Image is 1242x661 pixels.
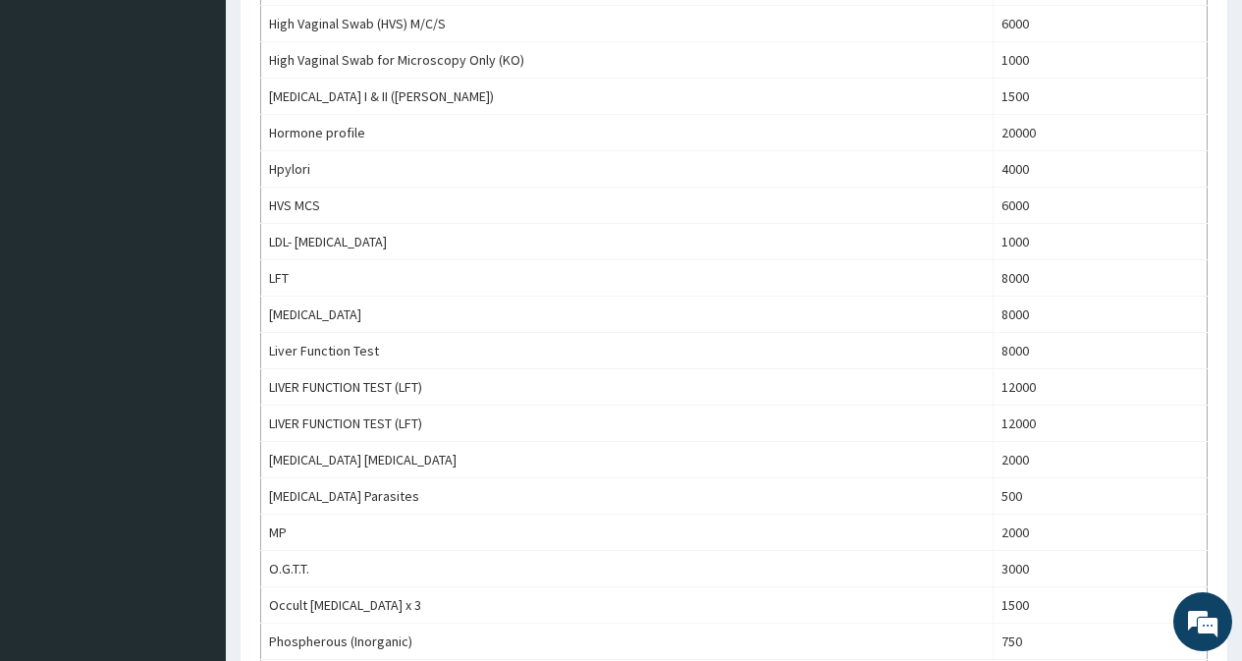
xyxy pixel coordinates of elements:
td: MP [261,515,994,551]
td: [MEDICAL_DATA] [261,297,994,333]
td: Hormone profile [261,115,994,151]
td: [MEDICAL_DATA] I & II ([PERSON_NAME]) [261,79,994,115]
td: 2000 [993,442,1207,478]
td: 4000 [993,151,1207,188]
td: 6000 [993,188,1207,224]
td: Phospherous (Inorganic) [261,624,994,660]
td: 6000 [993,6,1207,42]
div: Minimize live chat window [322,10,369,57]
td: 3000 [993,551,1207,587]
img: d_794563401_company_1708531726252_794563401 [36,98,80,147]
td: 1000 [993,42,1207,79]
td: 500 [993,478,1207,515]
td: 8000 [993,260,1207,297]
td: 1500 [993,587,1207,624]
span: We're online! [114,202,271,401]
td: 20000 [993,115,1207,151]
td: LIVER FUNCTION TEST (LFT) [261,369,994,406]
textarea: Type your message and hit 'Enter' [10,447,374,516]
td: Hpylori [261,151,994,188]
td: LDL- [MEDICAL_DATA] [261,224,994,260]
td: 750 [993,624,1207,660]
td: HVS MCS [261,188,994,224]
td: Occult [MEDICAL_DATA] x 3 [261,587,994,624]
td: 8000 [993,297,1207,333]
td: 1000 [993,224,1207,260]
td: 1500 [993,79,1207,115]
td: High Vaginal Swab (HVS) M/C/S [261,6,994,42]
td: [MEDICAL_DATA] [MEDICAL_DATA] [261,442,994,478]
td: LIVER FUNCTION TEST (LFT) [261,406,994,442]
td: [MEDICAL_DATA] Parasites [261,478,994,515]
td: O.G.T.T. [261,551,994,587]
div: Chat with us now [102,110,330,136]
td: 12000 [993,406,1207,442]
td: High Vaginal Swab for Microscopy Only (KO) [261,42,994,79]
td: 2000 [993,515,1207,551]
td: 12000 [993,369,1207,406]
td: LFT [261,260,994,297]
td: Liver Function Test [261,333,994,369]
td: 8000 [993,333,1207,369]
